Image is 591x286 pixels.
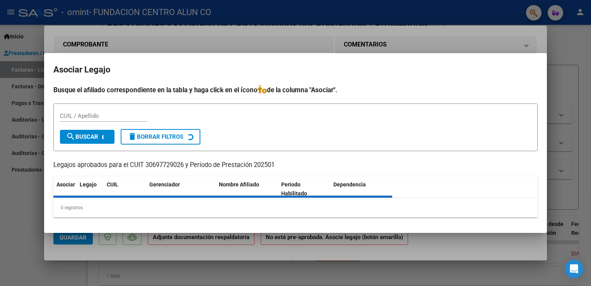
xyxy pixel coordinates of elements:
[107,181,118,188] span: CUIL
[53,85,538,95] h4: Busque el afiliado correspondiente en la tabla y haga click en el ícono de la columna "Asociar".
[128,133,183,140] span: Borrar Filtros
[278,176,330,202] datatable-header-cell: Periodo Habilitado
[60,130,114,144] button: Buscar
[128,132,137,141] mat-icon: delete
[149,181,180,188] span: Gerenciador
[216,176,278,202] datatable-header-cell: Nombre Afiliado
[80,181,97,188] span: Legajo
[53,176,77,202] datatable-header-cell: Asociar
[333,181,366,188] span: Dependencia
[56,181,75,188] span: Asociar
[53,62,538,77] h2: Asociar Legajo
[121,129,200,145] button: Borrar Filtros
[146,176,216,202] datatable-header-cell: Gerenciador
[66,133,98,140] span: Buscar
[53,160,538,170] p: Legajos aprobados para el CUIT 30697729026 y Período de Prestación 202501
[330,176,393,202] datatable-header-cell: Dependencia
[77,176,104,202] datatable-header-cell: Legajo
[281,181,307,196] span: Periodo Habilitado
[219,181,259,188] span: Nombre Afiliado
[66,132,75,141] mat-icon: search
[53,198,538,217] div: 0 registros
[565,260,583,278] div: Open Intercom Messenger
[104,176,146,202] datatable-header-cell: CUIL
